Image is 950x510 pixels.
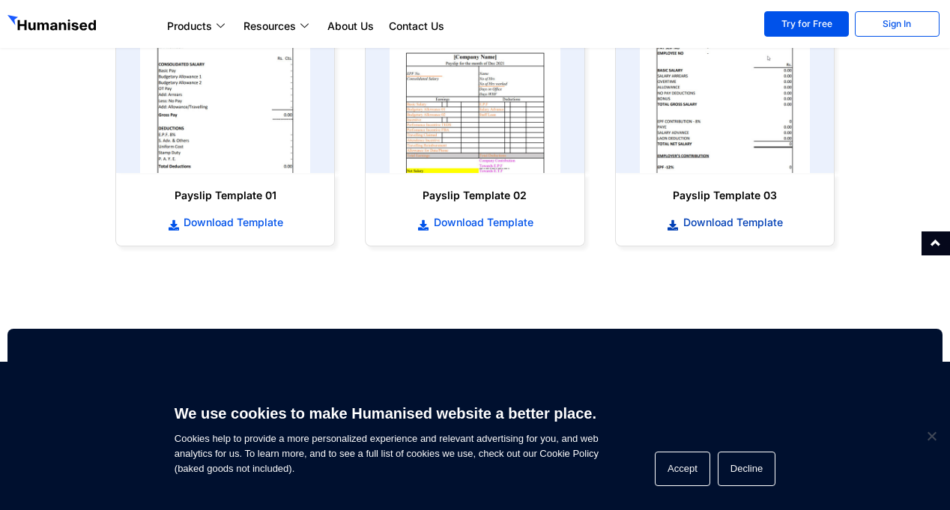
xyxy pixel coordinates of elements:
span: Download Template [430,215,533,230]
h3: Excited yet? Let's book you in for a free online demo! [52,359,542,389]
a: About Us [320,17,381,35]
button: Decline [718,452,775,486]
h6: Payslip Template 03 [631,188,819,203]
span: Cookies help to provide a more personalized experience and relevant advertising for you, and web ... [175,395,599,476]
button: Accept [655,452,710,486]
h6: Payslip Template 01 [131,188,319,203]
a: Resources [236,17,320,35]
a: Try for Free [764,11,849,37]
span: Download Template [680,215,783,230]
span: Decline [924,428,939,443]
h6: We use cookies to make Humanised website a better place. [175,403,599,424]
span: Download Template [180,215,283,230]
a: Sign In [855,11,940,37]
a: Products [160,17,236,35]
a: Download Template [131,214,319,231]
img: GetHumanised Logo [7,15,99,34]
a: Contact Us [381,17,452,35]
a: Download Template [381,214,569,231]
h6: Payslip Template 02 [381,188,569,203]
a: Download Template [631,214,819,231]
